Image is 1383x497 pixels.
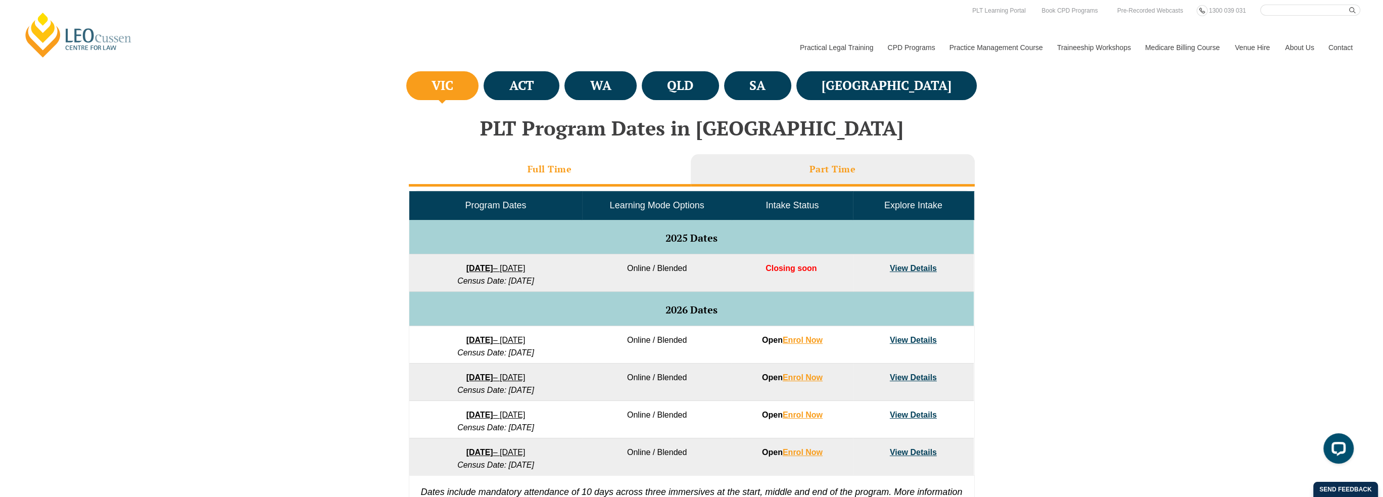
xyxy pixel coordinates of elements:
[665,303,718,317] span: 2026 Dates
[466,373,493,382] strong: [DATE]
[809,163,856,175] h3: Part Time
[890,336,937,344] a: View Details
[762,336,823,344] strong: Open
[465,200,526,210] span: Program Dates
[582,364,732,401] td: Online / Blended
[762,448,823,457] strong: Open
[457,423,534,432] em: Census Date: [DATE]
[890,448,937,457] a: View Details
[466,264,526,273] a: [DATE]– [DATE]
[466,448,493,457] strong: [DATE]
[1227,26,1277,69] a: Venue Hire
[890,264,937,273] a: View Details
[466,336,493,344] strong: [DATE]
[1115,5,1186,16] a: Pre-Recorded Webcasts
[582,326,732,364] td: Online / Blended
[766,264,817,273] span: Closing soon
[665,231,718,245] span: 2025 Dates
[466,373,526,382] a: [DATE]– [DATE]
[1209,7,1246,14] span: 1300 039 031
[466,264,493,273] strong: [DATE]
[457,386,534,394] em: Census Date: [DATE]
[822,77,951,94] h4: [GEOGRAPHIC_DATA]
[466,448,526,457] a: [DATE]– [DATE]
[1315,429,1358,472] iframe: LiveChat chat widget
[457,348,534,357] em: Census Date: [DATE]
[1050,26,1137,69] a: Traineeship Workshops
[610,200,704,210] span: Learning Mode Options
[1206,5,1248,16] a: 1300 039 031
[970,5,1028,16] a: PLT Learning Portal
[890,411,937,419] a: View Details
[1137,26,1227,69] a: Medicare Billing Course
[590,77,611,94] h4: WA
[890,373,937,382] a: View Details
[792,26,880,69] a: Practical Legal Training
[457,277,534,285] em: Census Date: [DATE]
[404,117,980,139] h2: PLT Program Dates in [GEOGRAPHIC_DATA]
[884,200,942,210] span: Explore Intake
[762,411,823,419] strong: Open
[23,11,134,59] a: [PERSON_NAME] Centre for Law
[582,438,732,476] td: Online / Blended
[509,77,534,94] h4: ACT
[942,26,1050,69] a: Practice Management Course
[766,200,819,210] span: Intake Status
[466,411,493,419] strong: [DATE]
[783,373,823,382] a: Enrol Now
[1277,26,1321,69] a: About Us
[466,411,526,419] a: [DATE]– [DATE]
[582,401,732,438] td: Online / Blended
[783,336,823,344] a: Enrol Now
[432,77,453,94] h4: VIC
[1039,5,1100,16] a: Book CPD Programs
[466,336,526,344] a: [DATE]– [DATE]
[582,254,732,292] td: Online / Blended
[762,373,823,382] strong: Open
[1321,26,1360,69] a: Contact
[783,448,823,457] a: Enrol Now
[528,163,572,175] h3: Full Time
[880,26,941,69] a: CPD Programs
[783,411,823,419] a: Enrol Now
[749,77,766,94] h4: SA
[667,77,693,94] h4: QLD
[457,461,534,469] em: Census Date: [DATE]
